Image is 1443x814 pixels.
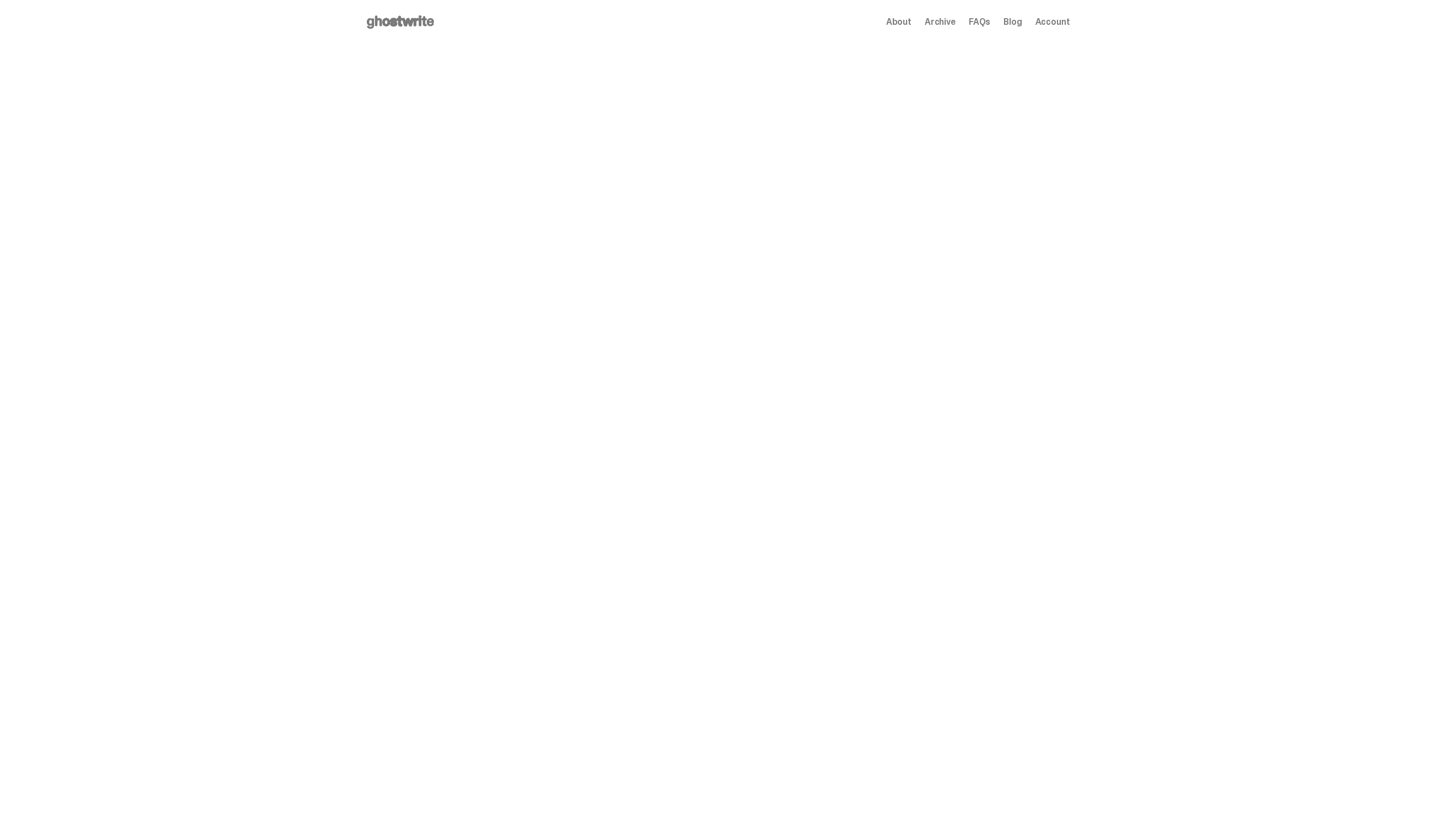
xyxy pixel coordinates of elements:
[1003,18,1022,26] a: Blog
[886,18,912,26] a: About
[1035,18,1070,26] a: Account
[925,18,956,26] a: Archive
[969,18,990,26] a: FAQs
